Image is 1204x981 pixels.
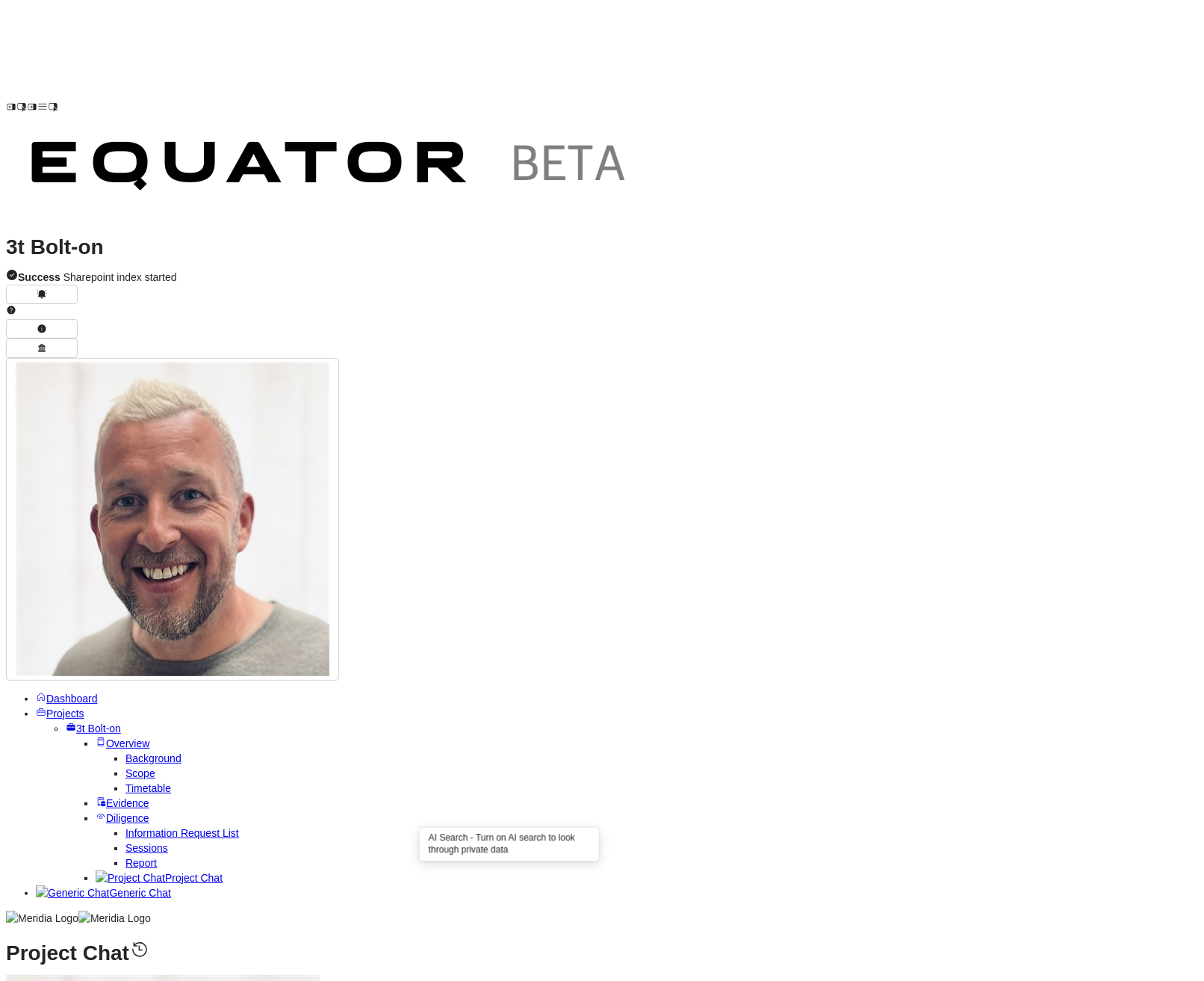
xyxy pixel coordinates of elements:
a: Timetable [125,782,171,794]
a: Overview [96,737,149,749]
img: Generic Chat [36,885,109,900]
span: Diligence [106,812,149,824]
img: Project Chat [96,870,165,885]
a: 3t Bolt-on [66,722,121,734]
a: Projects [36,708,84,719]
a: Diligence [96,812,149,824]
span: Overview [106,737,149,749]
strong: Success [18,271,60,283]
a: Project ChatProject Chat [96,872,223,884]
a: Report [125,857,157,869]
span: 3t Bolt-on [76,722,121,734]
a: Sessions [125,842,168,854]
img: Profile Icon [16,362,329,676]
h1: Project Chat [6,939,1198,961]
span: Generic Chat [109,887,170,899]
span: Dashboard [46,693,98,705]
span: Projects [46,708,84,719]
img: Customer Logo [58,6,708,112]
div: AI Search - Turn on AI search to look through private data [420,828,599,861]
a: Scope [125,767,155,779]
span: Evidence [106,797,149,809]
span: Sharepoint index started [18,271,176,283]
span: Project Chat [165,872,223,884]
img: Customer Logo [6,116,656,222]
img: Meridia Logo [78,911,151,926]
a: Generic ChatGeneric Chat [36,887,171,899]
a: Background [125,752,181,764]
img: Meridia Logo [6,911,78,926]
h1: 3t Bolt-on [6,240,1198,255]
a: Dashboard [36,693,98,705]
a: Evidence [96,797,149,809]
a: Information Request List [125,827,239,839]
